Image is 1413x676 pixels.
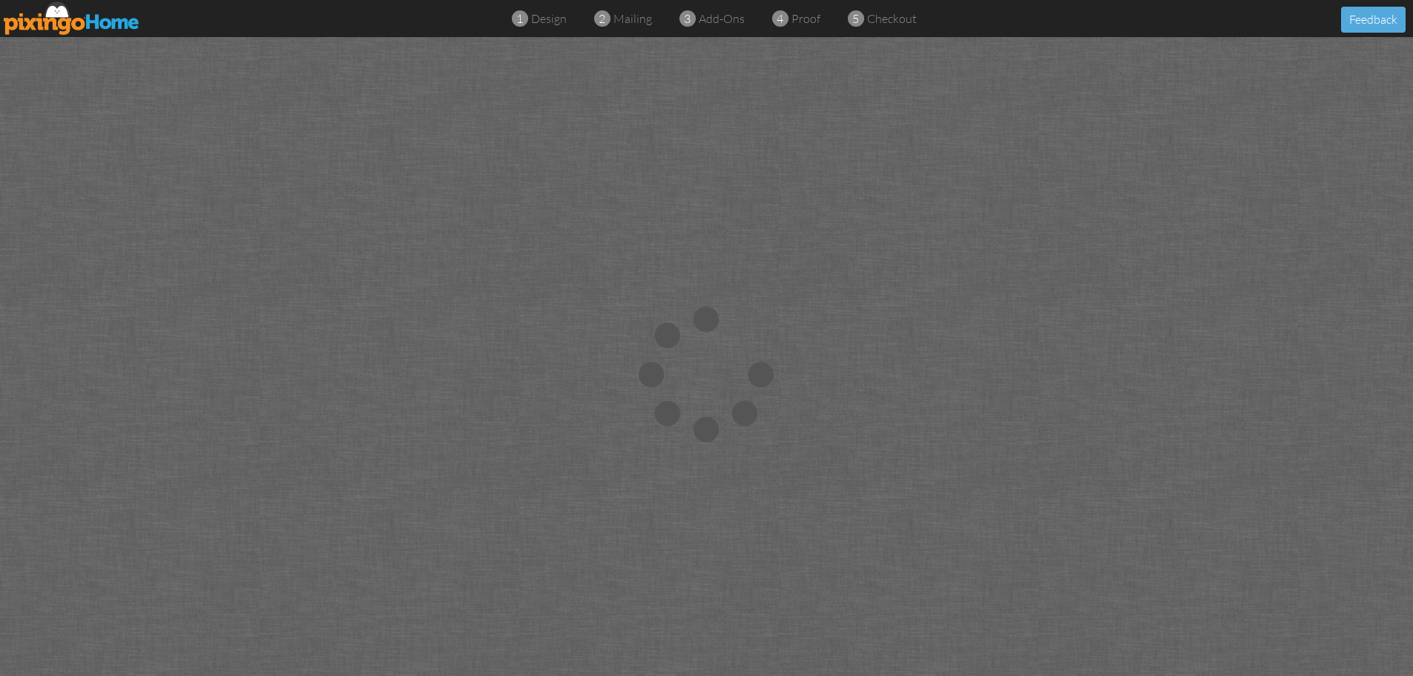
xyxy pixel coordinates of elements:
span: proof [791,11,820,26]
span: 4 [777,10,783,27]
span: mailing [613,11,652,26]
span: 5 [852,10,859,27]
span: design [531,11,567,26]
span: add-ons [699,11,745,26]
button: Feedback [1341,7,1406,33]
span: 2 [599,10,605,27]
span: 3 [684,10,691,27]
span: checkout [867,11,917,26]
img: pixingo logo [4,1,140,35]
span: 1 [516,10,523,27]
